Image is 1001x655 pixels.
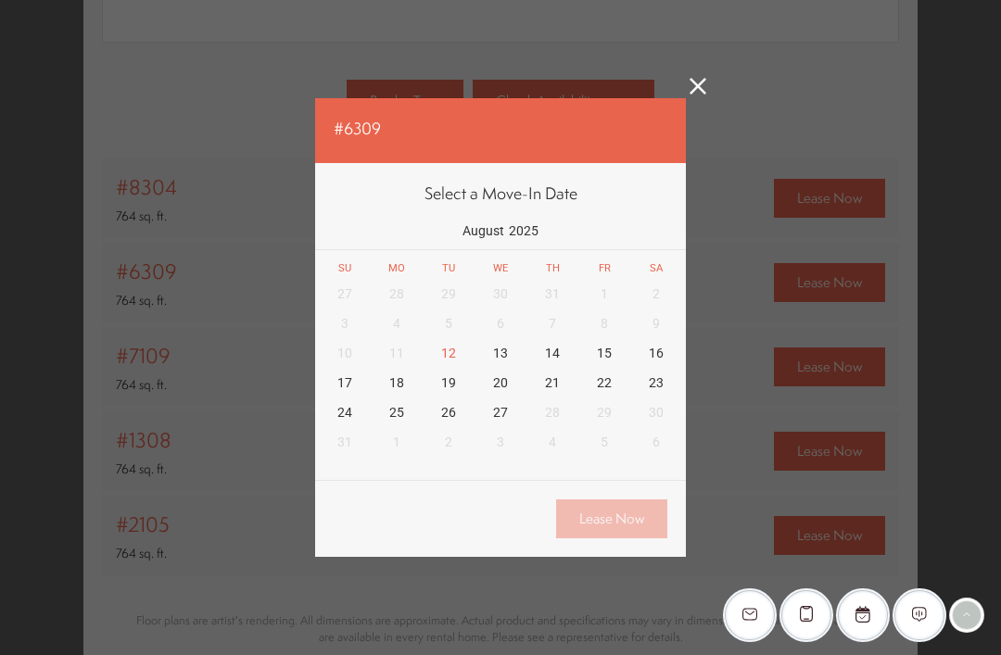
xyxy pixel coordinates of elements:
[319,398,371,428] div: 24
[526,369,578,398] div: 21
[578,261,630,277] div: Fr
[578,339,630,369] div: 15
[475,339,526,369] div: 13
[509,221,539,241] i: 2025
[319,369,371,398] div: 17
[334,117,381,140] span: #6309
[423,398,475,428] div: 26
[630,261,682,277] div: Sa
[475,261,526,277] div: We
[526,339,578,369] div: 14
[319,261,371,277] div: Su
[371,398,423,428] div: 25
[371,369,423,398] div: 18
[475,369,526,398] div: 20
[423,261,475,277] div: Tu
[630,369,682,398] div: 23
[475,398,526,428] div: 27
[455,216,545,246] div: August
[526,261,578,277] div: Th
[315,182,686,205] p: Select a Move-In Date
[423,339,475,369] div: 12
[630,339,682,369] div: 16
[371,261,423,277] div: Mo
[423,369,475,398] div: 19
[578,369,630,398] div: 22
